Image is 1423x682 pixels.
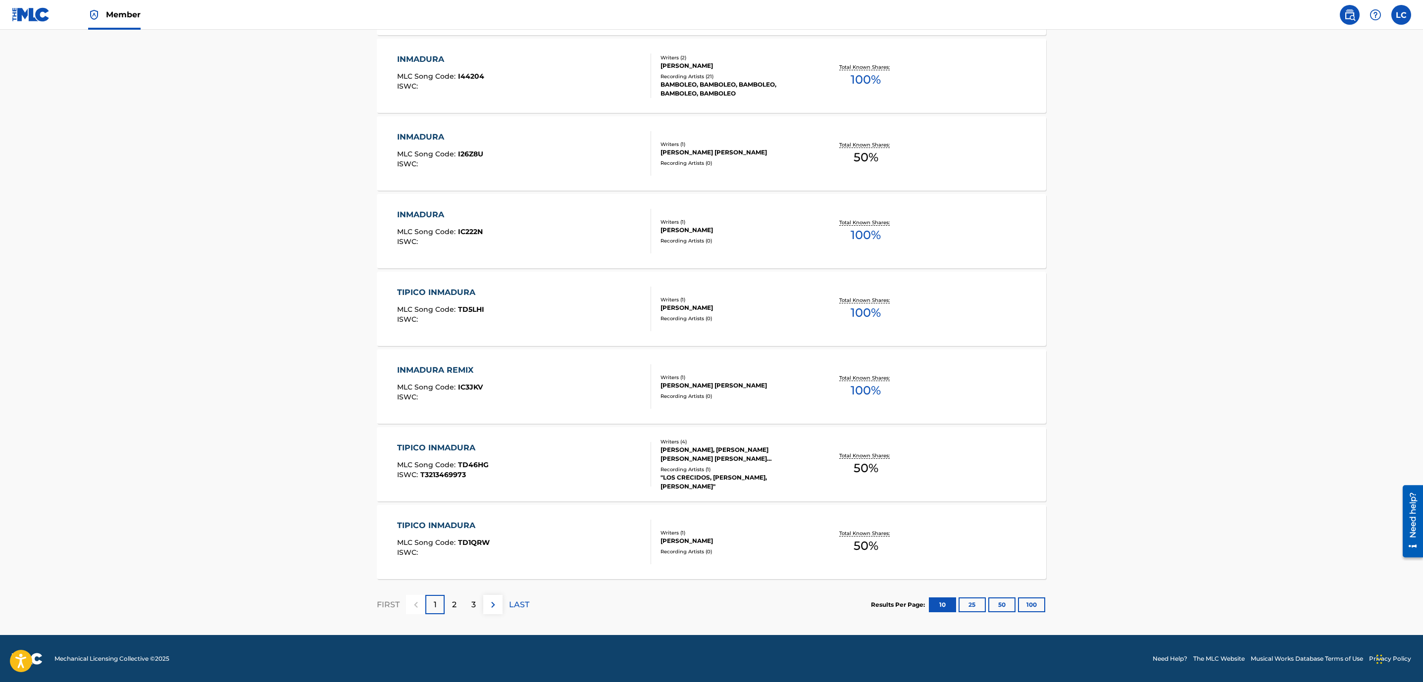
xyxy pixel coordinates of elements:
[988,597,1016,612] button: 50
[377,194,1046,268] a: INMADURAMLC Song Code:IC222NISWC:Writers (1)[PERSON_NAME]Recording Artists (0)Total Known Shares:...
[661,237,810,244] div: Recording Artists ( 0 )
[397,72,458,81] span: MLC Song Code :
[397,237,420,246] span: ISWC :
[397,53,484,65] div: INMADURA
[54,654,169,663] span: Mechanical Licensing Collective © 2025
[377,116,1046,191] a: INMADURAMLC Song Code:I26Z8UISWC:Writers (1)[PERSON_NAME] [PERSON_NAME]Recording Artists (0)Total...
[1370,9,1381,21] img: help
[839,296,892,304] p: Total Known Shares:
[1391,5,1411,25] div: User Menu
[397,470,420,479] span: ISWC :
[458,149,483,158] span: I26Z8U
[471,599,476,611] p: 3
[1373,634,1423,682] iframe: Chat Widget
[871,600,927,609] p: Results Per Page:
[487,599,499,611] img: right
[661,445,810,463] div: [PERSON_NAME], [PERSON_NAME] [PERSON_NAME] [PERSON_NAME] [PERSON_NAME] [PERSON_NAME]
[377,427,1046,501] a: TIPICO INMADURAMLC Song Code:TD46HGISWC:T3213469973Writers (4)[PERSON_NAME], [PERSON_NAME] [PERSO...
[397,287,484,298] div: TIPICO INMADURA
[397,227,458,236] span: MLC Song Code :
[397,364,483,376] div: INMADURA REMIX
[661,473,810,491] div: "LOS CRECIDOS, [PERSON_NAME], [PERSON_NAME]"
[88,9,100,21] img: Top Rightsholder
[397,538,458,547] span: MLC Song Code :
[661,392,810,400] div: Recording Artists ( 0 )
[377,272,1046,346] a: TIPICO INMADURAMLC Song Code:TD5LHIISWC:Writers (1)[PERSON_NAME]Recording Artists (0)Total Known ...
[661,381,810,390] div: [PERSON_NAME] [PERSON_NAME]
[661,148,810,157] div: [PERSON_NAME] [PERSON_NAME]
[509,599,529,611] p: LAST
[854,537,878,555] span: 50 %
[661,374,810,381] div: Writers ( 1 )
[397,209,483,221] div: INMADURA
[839,219,892,226] p: Total Known Shares:
[661,218,810,226] div: Writers ( 1 )
[377,599,400,611] p: FIRST
[397,315,420,324] span: ISWC :
[854,459,878,477] span: 50 %
[1369,654,1411,663] a: Privacy Policy
[854,148,878,166] span: 50 %
[397,131,483,143] div: INMADURA
[397,82,420,91] span: ISWC :
[851,226,881,244] span: 100 %
[106,9,141,20] span: Member
[458,383,483,391] span: IC3JKV
[1251,654,1363,663] a: Musical Works Database Terms of Use
[1366,5,1385,25] div: Help
[458,538,490,547] span: TD1QRW
[12,7,50,22] img: MLC Logo
[434,599,437,611] p: 1
[661,536,810,545] div: [PERSON_NAME]
[661,159,810,167] div: Recording Artists ( 0 )
[839,530,892,537] p: Total Known Shares:
[458,72,484,81] span: I44204
[397,149,458,158] span: MLC Song Code :
[1193,654,1245,663] a: The MLC Website
[661,548,810,555] div: Recording Artists ( 0 )
[661,296,810,303] div: Writers ( 1 )
[12,653,43,665] img: logo
[661,80,810,98] div: BAMBOLEO, BAMBOLEO, BAMBOLEO, BAMBOLEO, BAMBOLEO
[661,141,810,148] div: Writers ( 1 )
[397,460,458,469] span: MLC Song Code :
[397,520,490,532] div: TIPICO INMADURA
[661,226,810,235] div: [PERSON_NAME]
[661,529,810,536] div: Writers ( 1 )
[458,227,483,236] span: IC222N
[397,159,420,168] span: ISWC :
[929,597,956,612] button: 10
[1344,9,1356,21] img: search
[839,141,892,148] p: Total Known Shares:
[1395,482,1423,561] iframe: Resource Center
[397,392,420,401] span: ISWC :
[397,305,458,314] span: MLC Song Code :
[851,382,881,399] span: 100 %
[661,73,810,80] div: Recording Artists ( 21 )
[661,315,810,322] div: Recording Artists ( 0 )
[458,460,489,469] span: TD46HG
[452,599,457,611] p: 2
[851,71,881,89] span: 100 %
[397,442,489,454] div: TIPICO INMADURA
[839,63,892,71] p: Total Known Shares:
[377,349,1046,424] a: INMADURA REMIXMLC Song Code:IC3JKVISWC:Writers (1)[PERSON_NAME] [PERSON_NAME]Recording Artists (0...
[1018,597,1045,612] button: 100
[839,374,892,382] p: Total Known Shares:
[661,61,810,70] div: [PERSON_NAME]
[661,466,810,473] div: Recording Artists ( 1 )
[851,304,881,322] span: 100 %
[397,548,420,557] span: ISWC :
[377,505,1046,579] a: TIPICO INMADURAMLC Song Code:TD1QRWISWC:Writers (1)[PERSON_NAME]Recording Artists (0)Total Known ...
[661,54,810,61] div: Writers ( 2 )
[1153,654,1187,663] a: Need Help?
[377,39,1046,113] a: INMADURAMLC Song Code:I44204ISWC:Writers (2)[PERSON_NAME]Recording Artists (21)BAMBOLEO, BAMBOLEO...
[839,452,892,459] p: Total Known Shares:
[1376,644,1382,674] div: Drag
[397,383,458,391] span: MLC Song Code :
[458,305,484,314] span: TD5LHI
[661,438,810,445] div: Writers ( 4 )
